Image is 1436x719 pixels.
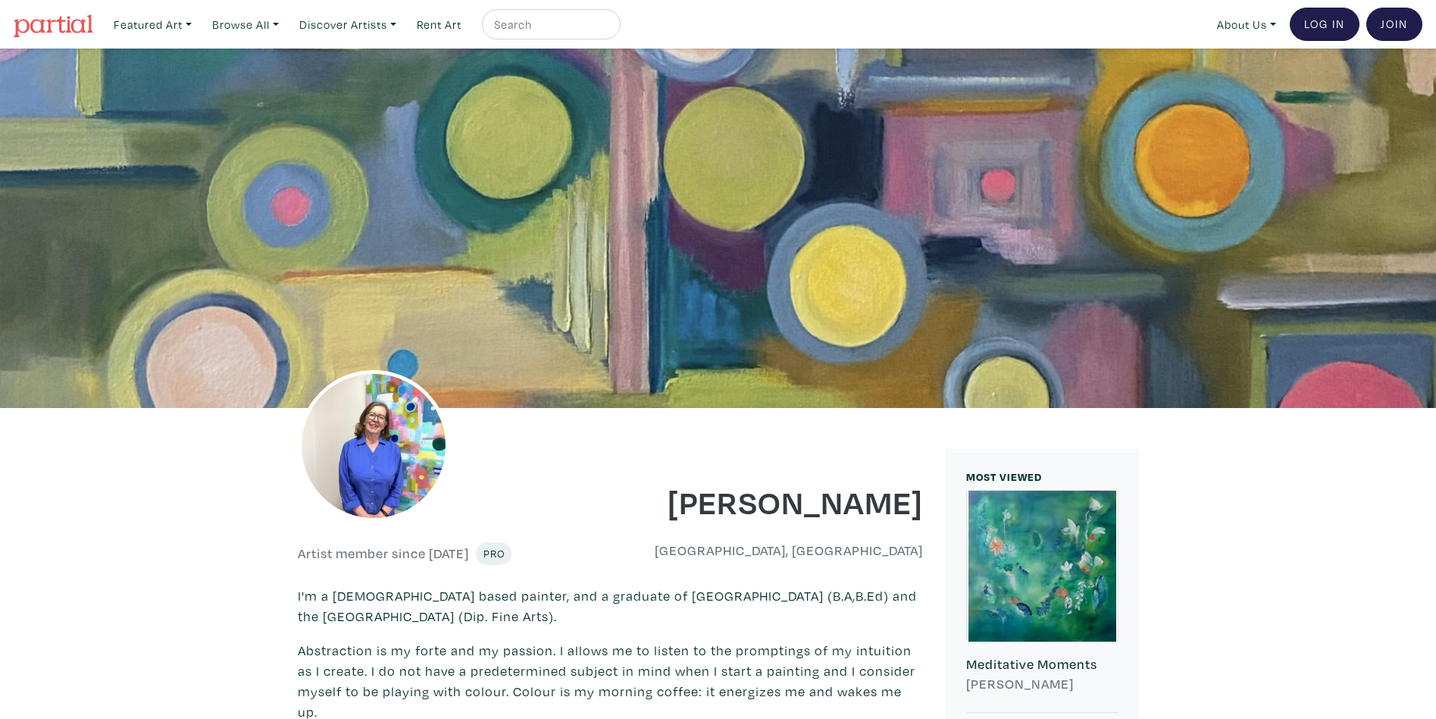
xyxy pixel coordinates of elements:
h6: [GEOGRAPHIC_DATA], [GEOGRAPHIC_DATA] [621,542,923,559]
a: Browse All [205,9,286,40]
a: Rent Art [410,9,468,40]
a: Log In [1290,8,1359,41]
a: About Us [1210,9,1283,40]
a: Join [1366,8,1422,41]
a: Meditative Moments [PERSON_NAME] [966,490,1118,714]
a: Featured Art [107,9,199,40]
h6: Meditative Moments [966,656,1118,673]
h6: Artist member since [DATE] [298,545,469,562]
span: Pro [483,546,505,560]
p: I'm a [DEMOGRAPHIC_DATA] based painter, and a graduate of [GEOGRAPHIC_DATA] (B.A,B.Ed) and the [G... [298,586,923,626]
input: Search [493,15,606,34]
a: Discover Artists [293,9,403,40]
h6: [PERSON_NAME] [966,676,1118,692]
h1: [PERSON_NAME] [621,481,923,522]
img: phpThumb.php [298,370,449,522]
small: MOST VIEWED [966,469,1042,484]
